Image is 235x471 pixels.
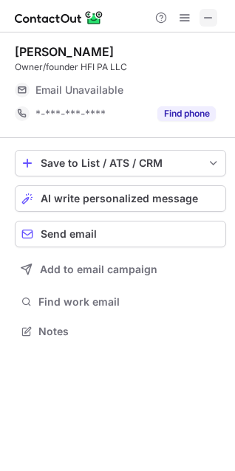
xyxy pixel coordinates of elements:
[15,61,226,74] div: Owner/founder HFI PA LLC
[38,325,220,338] span: Notes
[15,185,226,212] button: AI write personalized message
[41,157,200,169] div: Save to List / ATS / CRM
[15,256,226,283] button: Add to email campaign
[15,292,226,312] button: Find work email
[15,9,103,27] img: ContactOut v5.3.10
[15,321,226,342] button: Notes
[15,221,226,247] button: Send email
[15,150,226,176] button: save-profile-one-click
[35,83,123,97] span: Email Unavailable
[15,44,114,59] div: [PERSON_NAME]
[40,264,157,275] span: Add to email campaign
[38,295,220,309] span: Find work email
[157,106,216,121] button: Reveal Button
[41,193,198,204] span: AI write personalized message
[41,228,97,240] span: Send email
